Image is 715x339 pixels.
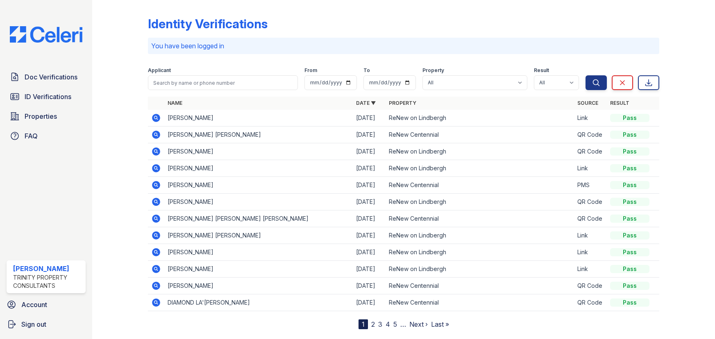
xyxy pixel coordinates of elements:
a: Date ▼ [356,100,376,106]
div: Pass [610,298,649,307]
div: Pass [610,282,649,290]
label: Property [422,67,444,74]
td: Link [574,110,607,127]
td: ReNew on Lindbergh [386,143,574,160]
td: [PERSON_NAME] [PERSON_NAME] [PERSON_NAME] [164,210,353,227]
td: [PERSON_NAME] [164,143,353,160]
div: Identity Verifications [148,16,268,31]
td: ReNew on Lindbergh [386,194,574,210]
td: [PERSON_NAME] [164,177,353,194]
iframe: chat widget [681,306,707,331]
a: Properties [7,108,86,124]
label: Applicant [148,67,171,74]
td: ReNew on Lindbergh [386,261,574,278]
a: 2 [371,320,375,328]
td: [DATE] [353,227,386,244]
td: [PERSON_NAME] [164,160,353,177]
span: ID Verifications [25,92,71,102]
td: [PERSON_NAME] [164,244,353,261]
td: ReNew Centennial [386,177,574,194]
div: Pass [610,181,649,189]
td: [PERSON_NAME] [PERSON_NAME] [164,127,353,143]
a: Last » [431,320,449,328]
span: … [400,319,406,329]
td: ReNew Centennial [386,278,574,294]
td: [DATE] [353,261,386,278]
td: [PERSON_NAME] [PERSON_NAME] [164,227,353,244]
div: Pass [610,265,649,273]
a: 5 [393,320,397,328]
a: 4 [386,320,390,328]
a: Result [610,100,629,106]
a: Property [389,100,416,106]
div: Pass [610,198,649,206]
td: [PERSON_NAME] [164,194,353,210]
input: Search by name or phone number [148,75,298,90]
a: FAQ [7,128,86,144]
td: [PERSON_NAME] [164,261,353,278]
td: ReNew on Lindbergh [386,227,574,244]
td: ReNew on Lindbergh [386,110,574,127]
div: Pass [610,231,649,240]
a: Next › [409,320,428,328]
label: Result [534,67,549,74]
img: CE_Logo_Blue-a8612792a0a2168367f1c8372b55b34899dd931a85d93a1a3d3e32e68fde9ad4.png [3,26,89,43]
div: Pass [610,248,649,256]
td: QR Code [574,294,607,311]
td: QR Code [574,278,607,294]
td: [DATE] [353,127,386,143]
td: [DATE] [353,160,386,177]
a: ID Verifications [7,88,86,105]
div: Pass [610,164,649,172]
span: Account [21,300,47,310]
td: Link [574,244,607,261]
td: QR Code [574,143,607,160]
label: To [363,67,370,74]
td: ReNew on Lindbergh [386,244,574,261]
a: Name [168,100,182,106]
td: DIAMOND LA'[PERSON_NAME] [164,294,353,311]
a: Doc Verifications [7,69,86,85]
td: [DATE] [353,110,386,127]
span: Properties [25,111,57,121]
div: Pass [610,114,649,122]
span: FAQ [25,131,38,141]
td: [DATE] [353,194,386,210]
td: [DATE] [353,177,386,194]
div: Pass [610,147,649,156]
td: [DATE] [353,278,386,294]
div: Pass [610,215,649,223]
a: Source [577,100,598,106]
td: ReNew on Lindbergh [386,160,574,177]
td: [DATE] [353,244,386,261]
td: [PERSON_NAME] [164,110,353,127]
td: [DATE] [353,210,386,227]
td: ReNew Centennial [386,294,574,311]
td: Link [574,261,607,278]
span: Sign out [21,319,46,329]
td: [DATE] [353,294,386,311]
p: You have been logged in [151,41,656,51]
td: ReNew Centennial [386,127,574,143]
div: [PERSON_NAME] [13,264,82,273]
td: QR Code [574,127,607,143]
td: [DATE] [353,143,386,160]
td: Link [574,227,607,244]
a: Sign out [3,316,89,332]
span: Doc Verifications [25,72,77,82]
div: Trinity Property Consultants [13,273,82,290]
td: PMS [574,177,607,194]
td: QR Code [574,210,607,227]
td: Link [574,160,607,177]
a: 3 [378,320,382,328]
div: 1 [359,319,368,329]
div: Pass [610,131,649,139]
td: ReNew Centennial [386,210,574,227]
td: QR Code [574,194,607,210]
a: Account [3,296,89,313]
label: From [304,67,317,74]
td: [PERSON_NAME] [164,278,353,294]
